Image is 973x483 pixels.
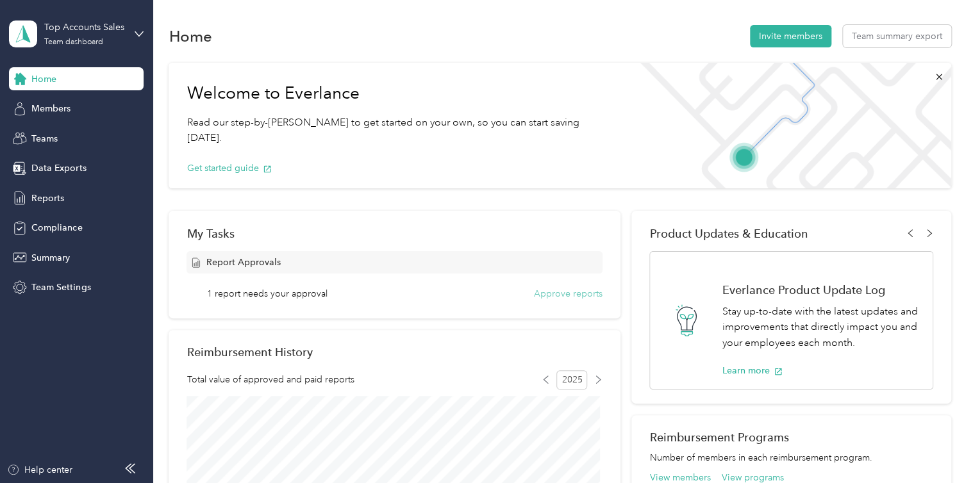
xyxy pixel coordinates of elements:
[187,83,609,104] h1: Welcome to Everlance
[901,411,973,483] iframe: Everlance-gr Chat Button Frame
[534,287,603,300] button: Approve reports
[187,115,609,146] p: Read our step-by-[PERSON_NAME] to get started on your own, so you can start saving [DATE].
[843,25,951,47] button: Team summary export
[31,281,90,294] span: Team Settings
[649,451,933,464] p: Number of members in each reimbursement program.
[169,29,212,43] h1: Home
[31,72,56,86] span: Home
[187,161,272,175] button: Get started guide
[722,283,919,297] h1: Everlance Product Update Log
[556,370,587,389] span: 2025
[31,221,82,234] span: Compliance
[31,192,64,205] span: Reports
[187,345,312,359] h2: Reimbursement History
[649,430,933,444] h2: Reimbursement Programs
[187,373,354,386] span: Total value of approved and paid reports
[750,25,831,47] button: Invite members
[7,463,72,477] button: Help center
[187,227,602,240] div: My Tasks
[649,227,808,240] span: Product Updates & Education
[31,161,86,175] span: Data Exports
[722,304,919,351] p: Stay up-to-date with the latest updates and improvements that directly impact you and your employ...
[44,20,124,34] div: Top Accounts Sales
[44,38,103,46] div: Team dashboard
[31,132,58,145] span: Teams
[31,251,70,265] span: Summary
[206,256,280,269] span: Report Approvals
[722,364,783,377] button: Learn more
[31,102,71,115] span: Members
[628,63,951,188] img: Welcome to everlance
[207,287,328,300] span: 1 report needs your approval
